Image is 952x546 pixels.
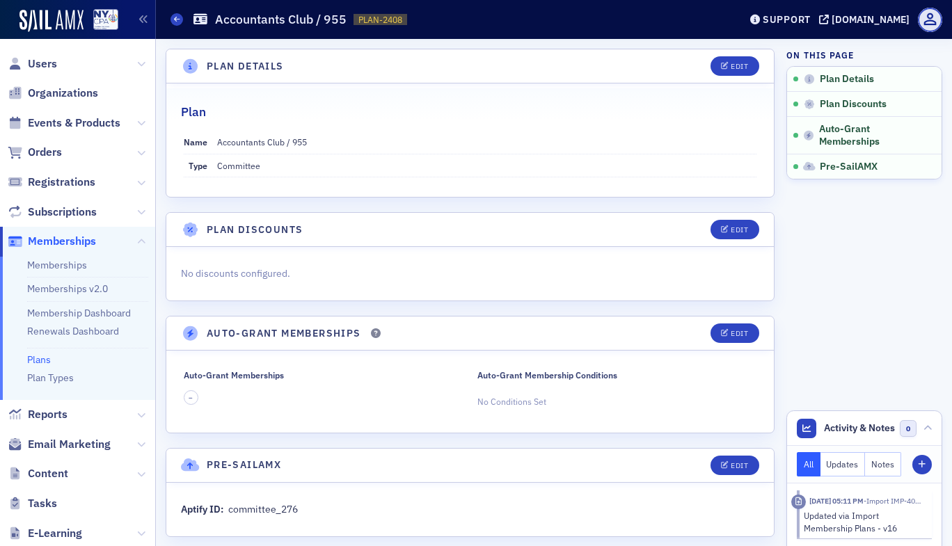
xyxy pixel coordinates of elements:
div: Edit [731,462,748,469]
a: Tasks [8,496,57,511]
span: Orders [28,145,62,160]
button: Updates [820,452,866,476]
h4: Plan Details [207,59,284,74]
p: No discounts configured. [181,266,759,281]
a: E-Learning [8,526,82,541]
span: Plan Details [820,73,874,86]
span: Auto-Grant Memberships [819,123,923,147]
span: 0 [900,420,917,437]
a: Memberships [8,234,96,249]
img: SailAMX [19,10,84,32]
span: Organizations [28,86,98,101]
span: Subscriptions [28,204,97,220]
span: Plan Discounts [820,98,887,111]
a: Plan Types [27,371,74,384]
h1: Accountants Club / 955 [215,11,347,28]
div: Updated via Import Membership Plans - v16 [804,509,923,535]
span: Content [28,466,68,481]
a: Subscriptions [8,204,97,220]
span: Pre-SailAMX [820,161,878,173]
span: PLAN-2408 [358,14,402,26]
dd: Accountants Club / 955 [217,131,757,153]
span: Reports [28,407,68,422]
a: Users [8,56,57,72]
div: [DOMAIN_NAME] [832,13,910,26]
a: Memberships v2.0 [27,282,108,295]
span: Profile [918,8,942,32]
time: 8/6/2025 05:11 PM [809,496,864,506]
span: Users [28,56,57,72]
span: Memberships [28,234,96,249]
button: Edit [711,56,759,76]
a: Memberships [27,259,87,271]
h4: Auto-Grant Memberships [207,326,361,341]
h4: On this page [786,49,942,61]
span: Registrations [28,175,95,190]
button: All [797,452,820,476]
span: Name [184,136,207,147]
a: Reports [8,407,68,422]
span: Tasks [28,496,57,511]
dd: Committee [217,154,757,177]
span: Activity & Notes [824,421,895,435]
a: Orders [8,145,62,160]
div: Edit [731,63,748,70]
a: Events & Products [8,115,120,131]
div: committee_276 [228,502,298,517]
span: E-Learning [28,526,82,541]
span: Type [189,160,207,171]
button: [DOMAIN_NAME] [819,15,914,24]
span: Import IMP-4059 [864,496,923,506]
div: Aptify ID: [181,502,223,517]
span: Email Marketing [28,437,111,452]
button: Edit [711,456,759,475]
div: Edit [731,226,748,234]
button: Notes [865,452,901,476]
a: Content [8,466,68,481]
span: – [189,393,193,403]
div: Auto-Grant Membership Conditions [477,370,617,380]
a: Membership Dashboard [27,307,131,319]
h4: Plan Discounts [207,223,303,237]
div: Auto-Grant Memberships [184,370,284,380]
a: Plans [27,353,51,366]
button: Edit [711,220,759,239]
a: Renewals Dashboard [27,325,119,337]
h2: Plan [181,103,206,121]
span: Events & Products [28,115,120,131]
a: Organizations [8,86,98,101]
a: Email Marketing [8,437,111,452]
a: View Homepage [84,9,118,33]
button: Edit [711,323,759,343]
div: Support [763,13,811,26]
h4: Pre-SailAMX [207,458,281,472]
div: Edit [731,330,748,337]
a: Registrations [8,175,95,190]
div: Imported Activity [791,495,806,509]
img: SailAMX [93,9,118,31]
